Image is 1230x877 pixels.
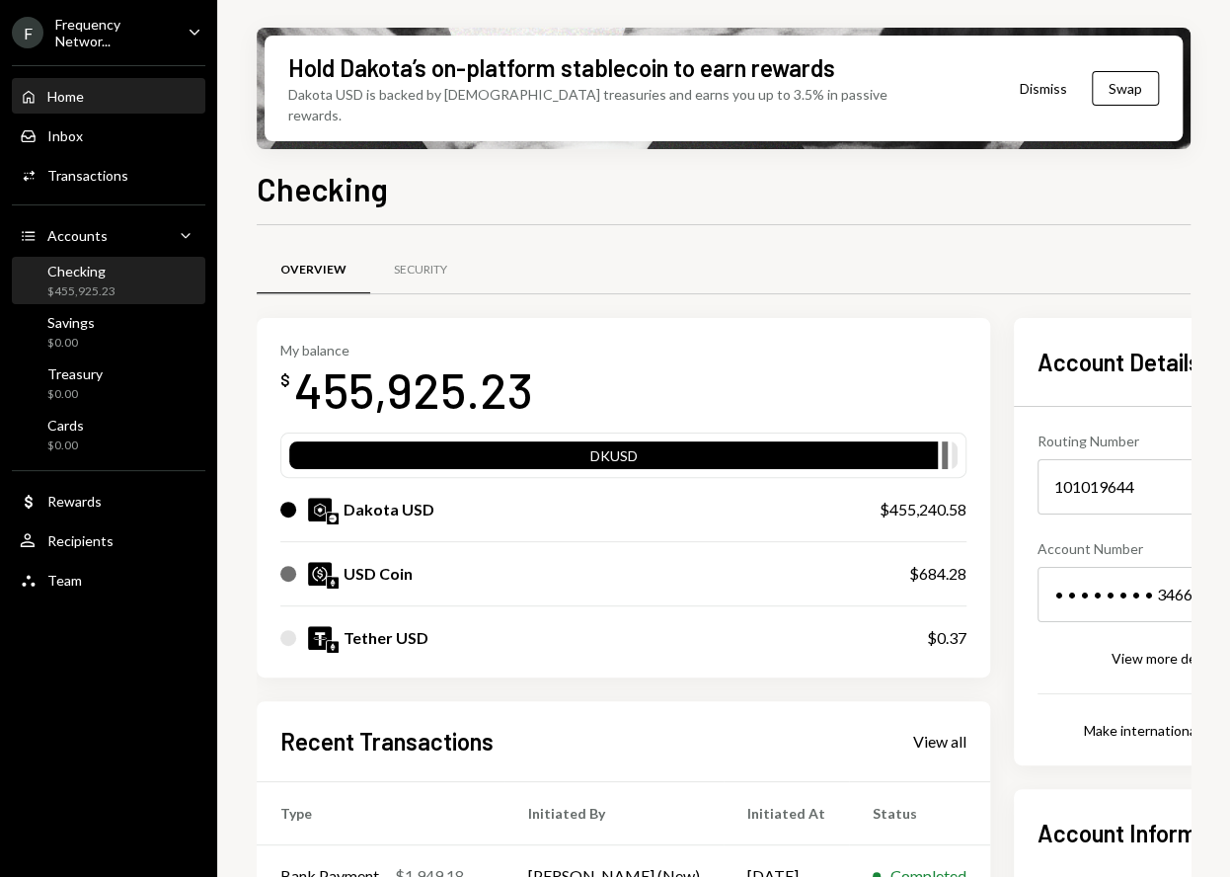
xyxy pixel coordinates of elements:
img: USDT [308,626,332,650]
div: $0.00 [47,386,103,403]
div: Tether USD [344,626,428,650]
div: F [12,17,43,48]
div: Checking [47,263,115,279]
div: Treasury [47,365,103,382]
div: Recipients [47,532,114,549]
div: Hold Dakota’s on-platform stablecoin to earn rewards [288,51,835,84]
div: 455,925.23 [294,359,533,421]
a: Cards$0.00 [12,411,205,458]
div: My balance [280,342,533,359]
div: $455,240.58 [880,498,966,521]
div: Transactions [47,167,128,184]
button: Dismiss [995,65,1092,112]
img: ethereum-mainnet [327,641,339,653]
div: $0.37 [927,626,966,650]
div: Security [394,262,447,279]
div: Cards [47,417,84,434]
a: Inbox [12,118,205,153]
a: Transactions [12,157,205,193]
div: $0.00 [47,438,84,454]
a: Team [12,562,205,598]
a: Overview [257,245,370,295]
div: Overview [280,262,346,279]
div: DKUSD [289,445,938,473]
img: DKUSD [308,498,332,521]
div: USD Coin [344,562,413,586]
th: Type [257,781,504,844]
th: Initiated At [724,781,849,844]
a: Checking$455,925.23 [12,257,205,304]
div: Team [47,572,82,589]
a: Recipients [12,522,205,558]
th: Status [849,781,990,844]
a: Accounts [12,217,205,253]
img: ethereum-mainnet [327,577,339,589]
div: Accounts [47,227,108,244]
button: Swap [1092,71,1159,106]
div: $455,925.23 [47,283,115,300]
div: Dakota USD [344,498,434,521]
div: Dakota USD is backed by [DEMOGRAPHIC_DATA] treasuries and earns you up to 3.5% in passive rewards. [288,84,942,125]
div: View more details [1112,650,1222,667]
div: Inbox [47,127,83,144]
a: Security [370,245,471,295]
div: Frequency Networ... [55,16,172,49]
h2: Recent Transactions [280,725,494,757]
img: base-mainnet [327,513,339,524]
div: $0.00 [47,335,95,352]
a: Rewards [12,483,205,518]
a: Treasury$0.00 [12,359,205,407]
div: $ [280,370,290,390]
a: Savings$0.00 [12,308,205,356]
div: $684.28 [909,562,966,586]
div: Home [47,88,84,105]
div: Rewards [47,493,102,510]
div: Savings [47,314,95,331]
a: Home [12,78,205,114]
div: View all [913,732,966,752]
th: Initiated By [504,781,724,844]
img: USDC [308,562,332,586]
h1: Checking [257,169,388,208]
a: View all [913,730,966,752]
